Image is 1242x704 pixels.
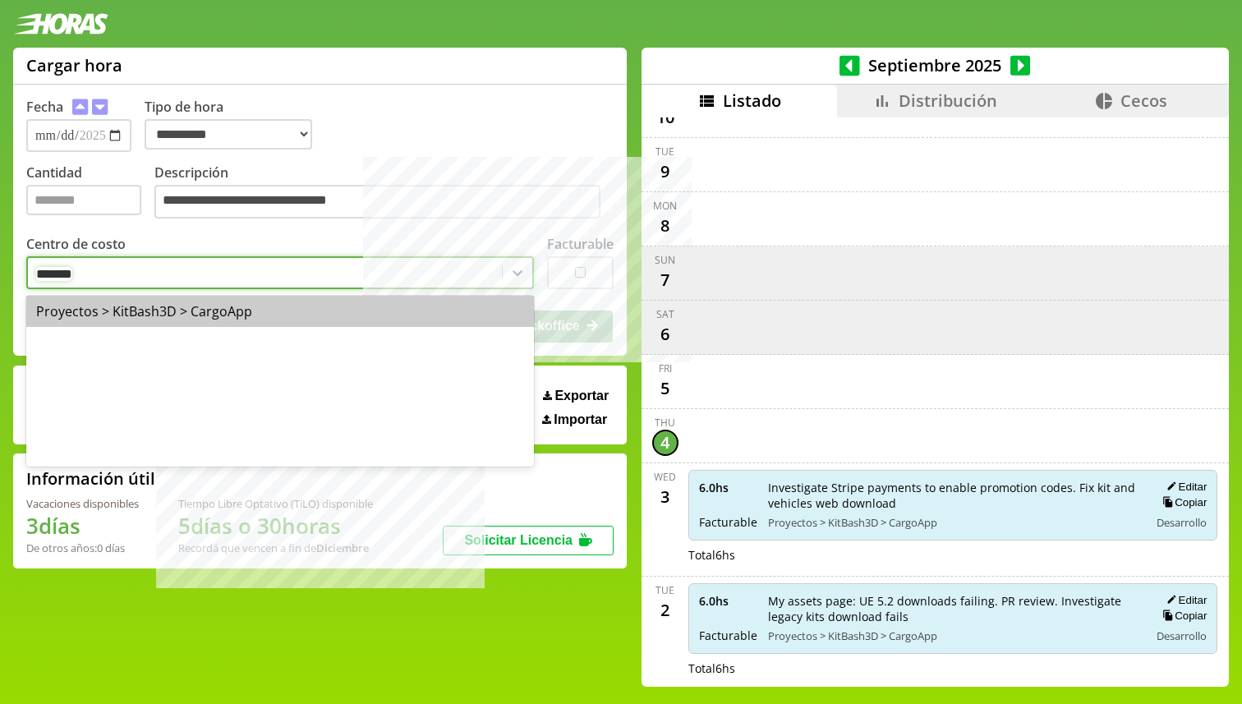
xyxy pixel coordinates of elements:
label: Tipo de hora [145,98,325,152]
h1: 5 días o 30 horas [178,511,373,541]
textarea: Descripción [154,185,600,219]
label: Facturable [547,235,614,253]
button: Exportar [538,388,614,404]
img: logotipo [13,13,108,35]
span: Investigate Stripe payments to enable promotion codes. Fix kit and vehicles web download [768,480,1138,511]
button: Editar [1161,593,1207,607]
button: Solicitar Licencia [443,526,614,555]
div: Recordá que vencen a fin de [178,541,373,555]
div: 7 [652,267,678,293]
div: Tue [655,145,674,159]
span: Listado [723,90,781,112]
button: Editar [1161,480,1207,494]
div: 10 [652,104,678,131]
div: 2 [652,597,678,623]
div: Sat [656,307,674,321]
span: Desarrollo [1157,515,1207,530]
div: Sun [655,253,675,267]
div: Total 6 hs [688,660,1218,676]
h1: 3 días [26,511,139,541]
div: scrollable content [642,117,1229,684]
div: Proyectos > KitBash3D > CargoApp [26,296,534,327]
span: 6.0 hs [699,593,757,609]
b: Diciembre [316,541,369,555]
label: Cantidad [26,163,154,223]
span: 6.0 hs [699,480,757,495]
span: Exportar [554,389,609,403]
select: Tipo de hora [145,119,312,150]
div: Tiempo Libre Optativo (TiLO) disponible [178,496,373,511]
span: Solicitar Licencia [464,533,573,547]
span: Proyectos > KitBash3D > CargoApp [768,628,1138,643]
div: 8 [652,213,678,239]
div: 4 [652,430,678,456]
h2: Información útil [26,467,155,490]
label: Centro de costo [26,235,126,253]
span: Septiembre 2025 [860,54,1010,76]
div: 6 [652,321,678,347]
span: Importar [554,412,607,427]
div: Wed [654,470,676,484]
div: De otros años: 0 días [26,541,139,555]
span: Cecos [1120,90,1167,112]
input: Cantidad [26,185,141,215]
span: Facturable [699,628,757,643]
label: Fecha [26,98,63,116]
span: Distribución [899,90,997,112]
div: Fri [659,361,672,375]
div: Mon [653,199,677,213]
span: Desarrollo [1157,628,1207,643]
h1: Cargar hora [26,54,122,76]
span: Facturable [699,514,757,530]
span: My assets page: UE 5.2 downloads failing. PR review. Investigate legacy kits download fails [768,593,1138,624]
div: 5 [652,375,678,402]
div: Vacaciones disponibles [26,496,139,511]
div: Total 6 hs [688,547,1218,563]
button: Copiar [1157,495,1207,509]
button: Copiar [1157,609,1207,623]
div: Tue [655,583,674,597]
span: Proyectos > KitBash3D > CargoApp [768,515,1138,530]
div: Thu [655,416,675,430]
div: 3 [652,484,678,510]
label: Descripción [154,163,614,223]
div: 9 [652,159,678,185]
